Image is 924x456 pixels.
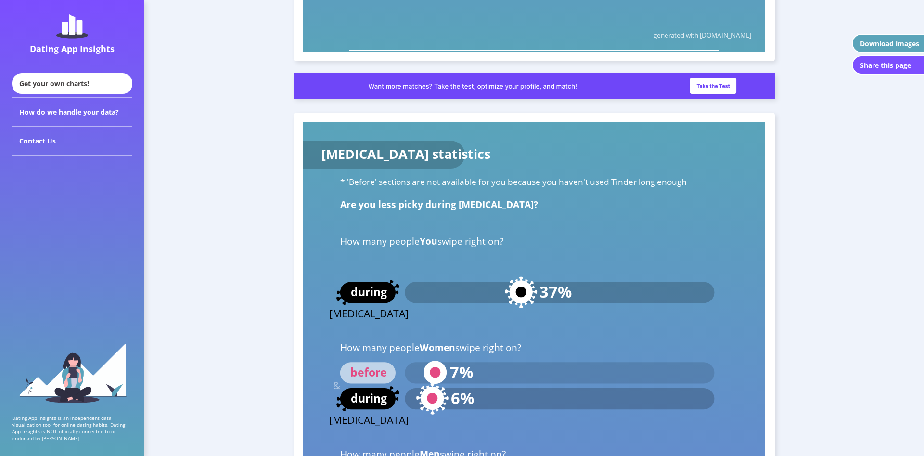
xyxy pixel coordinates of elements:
img: roast_slim_banner.a2e79667.png [294,73,775,99]
text: during [351,391,387,406]
div: Download images [860,39,919,48]
div: Get your own charts! [12,73,132,94]
text: [MEDICAL_DATA] [329,306,409,320]
text: 7% [450,361,473,383]
tspan: swipe right on? [437,235,503,248]
img: dating-app-insights-logo.5abe6921.svg [56,14,88,39]
text: How many people [340,341,521,354]
text: How many people [340,235,503,248]
text: 37% [539,281,572,302]
div: How do we handle your data? [12,98,132,127]
p: Dating App Insights is an independent data visualization tool for online dating habits. Dating Ap... [12,415,132,442]
text: * 'Before' sections are not available for you because you haven't used Tinder long enough [340,176,687,187]
text: generated with [DOMAIN_NAME] [654,31,751,39]
div: Dating App Insights [14,43,130,54]
text: Are you less picky during [MEDICAL_DATA]? [340,198,538,211]
text: 6% [451,387,474,409]
text: [MEDICAL_DATA] [329,413,409,427]
text: [MEDICAL_DATA] statistics [321,145,490,163]
tspan: You [420,235,437,248]
div: Contact Us [12,127,132,156]
button: Download images [852,34,924,53]
button: Share this page [852,55,924,75]
tspan: Women [420,341,455,354]
div: Share this page [860,61,911,70]
text: before [350,365,387,380]
text: during [351,284,387,300]
img: sidebar_girl.91b9467e.svg [18,343,127,403]
tspan: swipe right on? [455,341,521,354]
text: & [333,378,341,392]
